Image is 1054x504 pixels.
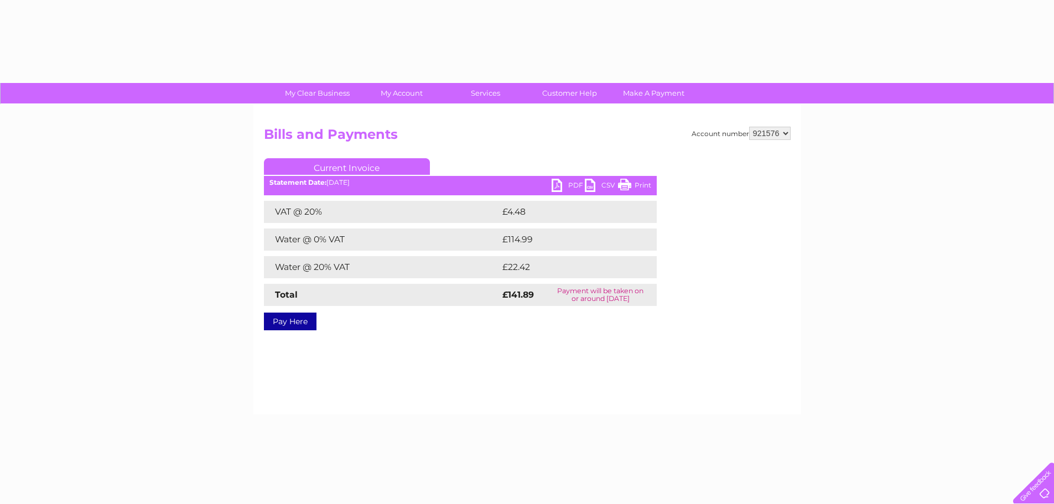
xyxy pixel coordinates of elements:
td: Water @ 0% VAT [264,228,500,251]
a: Pay Here [264,313,316,330]
td: Payment will be taken on or around [DATE] [544,284,656,306]
td: £22.42 [500,256,634,278]
a: CSV [585,179,618,195]
a: My Account [356,83,447,103]
a: PDF [552,179,585,195]
strong: £141.89 [502,289,534,300]
h2: Bills and Payments [264,127,791,148]
td: £4.48 [500,201,631,223]
b: Statement Date: [269,178,326,186]
a: Services [440,83,531,103]
a: Current Invoice [264,158,430,175]
strong: Total [275,289,298,300]
td: £114.99 [500,228,636,251]
div: [DATE] [264,179,657,186]
td: Water @ 20% VAT [264,256,500,278]
div: Account number [692,127,791,140]
a: Make A Payment [608,83,699,103]
a: Print [618,179,651,195]
a: My Clear Business [272,83,363,103]
a: Customer Help [524,83,615,103]
td: VAT @ 20% [264,201,500,223]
